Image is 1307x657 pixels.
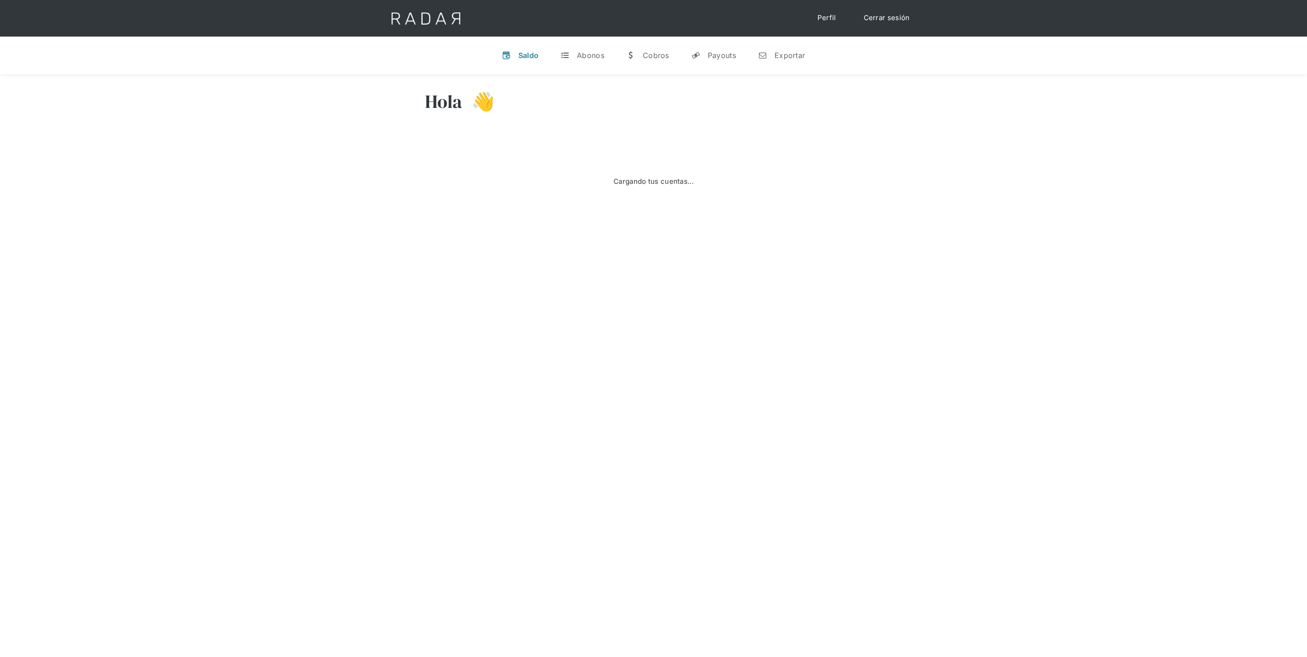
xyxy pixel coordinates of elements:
div: Saldo [518,51,539,60]
a: Perfil [808,9,845,27]
h3: 👋 [463,90,495,113]
div: Abonos [577,51,604,60]
div: Cobros [643,51,669,60]
h3: Hola [425,90,463,113]
div: w [626,51,635,60]
div: v [502,51,511,60]
div: n [758,51,767,60]
div: Payouts [708,51,736,60]
div: t [560,51,570,60]
div: Cargando tus cuentas... [613,176,694,187]
div: y [691,51,700,60]
div: Exportar [775,51,805,60]
a: Cerrar sesión [855,9,919,27]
